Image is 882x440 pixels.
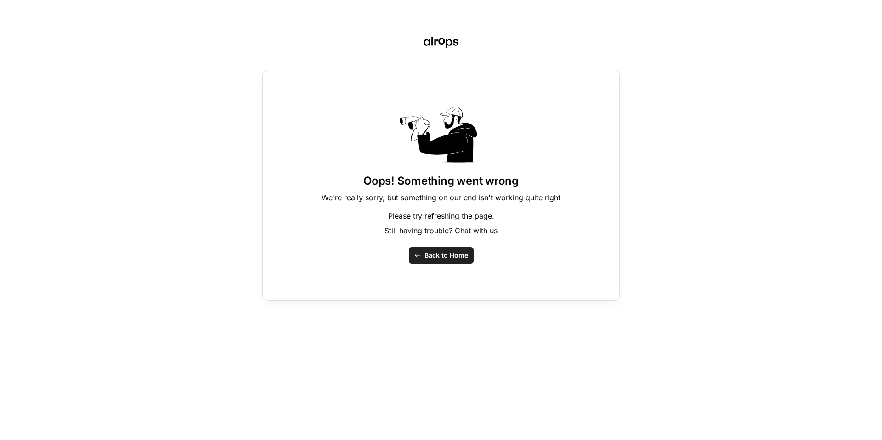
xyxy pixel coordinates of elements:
[455,226,498,235] span: Chat with us
[322,192,560,203] p: We're really sorry, but something on our end isn't working quite right
[388,210,494,221] p: Please try refreshing the page.
[384,225,498,236] p: Still having trouble?
[424,251,468,260] span: Back to Home
[363,174,519,188] h1: Oops! Something went wrong
[409,247,474,264] button: Back to Home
